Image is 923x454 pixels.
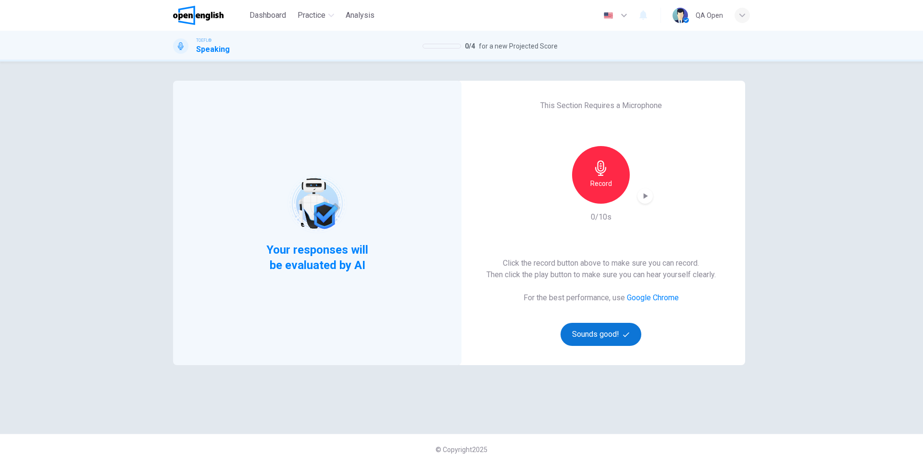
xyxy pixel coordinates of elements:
span: Your responses will be evaluated by AI [259,242,376,273]
button: Analysis [342,7,378,24]
span: Dashboard [249,10,286,21]
div: QA Open [696,10,723,21]
button: Dashboard [246,7,290,24]
span: Analysis [346,10,374,21]
h6: Record [590,178,612,189]
a: Google Chrome [627,293,679,302]
img: robot icon [287,173,348,234]
h6: 0/10s [591,211,611,223]
a: OpenEnglish logo [173,6,246,25]
button: Practice [294,7,338,24]
span: Practice [298,10,325,21]
button: Sounds good! [561,323,641,346]
h6: For the best performance, use [524,292,679,304]
span: 0 / 4 [465,40,475,52]
h1: Speaking [196,44,230,55]
span: © Copyright 2025 [436,446,487,454]
button: Record [572,146,630,204]
span: for a new Projected Score [479,40,558,52]
h6: This Section Requires a Microphone [540,100,662,111]
img: en [602,12,614,19]
img: OpenEnglish logo [173,6,224,25]
h6: Click the record button above to make sure you can record. Then click the play button to make sur... [486,258,716,281]
img: Profile picture [673,8,688,23]
span: TOEFL® [196,37,212,44]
